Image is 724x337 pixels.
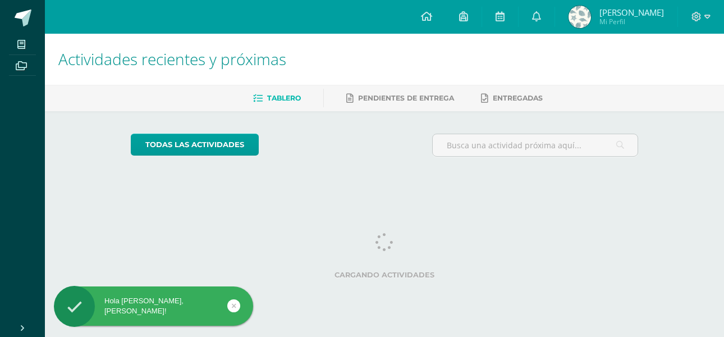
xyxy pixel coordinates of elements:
a: Tablero [253,89,301,107]
a: Pendientes de entrega [346,89,454,107]
img: 9ea26b255ccb9336f34fef6ccd25a0fa.png [569,6,591,28]
span: Actividades recientes y próximas [58,48,286,70]
a: todas las Actividades [131,134,259,156]
span: Tablero [267,94,301,102]
label: Cargando actividades [131,271,639,279]
span: Mi Perfil [599,17,664,26]
span: Entregadas [493,94,543,102]
a: Entregadas [481,89,543,107]
input: Busca una actividad próxima aquí... [433,134,638,156]
span: Pendientes de entrega [358,94,454,102]
span: [PERSON_NAME] [599,7,664,18]
div: Hola [PERSON_NAME], [PERSON_NAME]! [54,296,253,316]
